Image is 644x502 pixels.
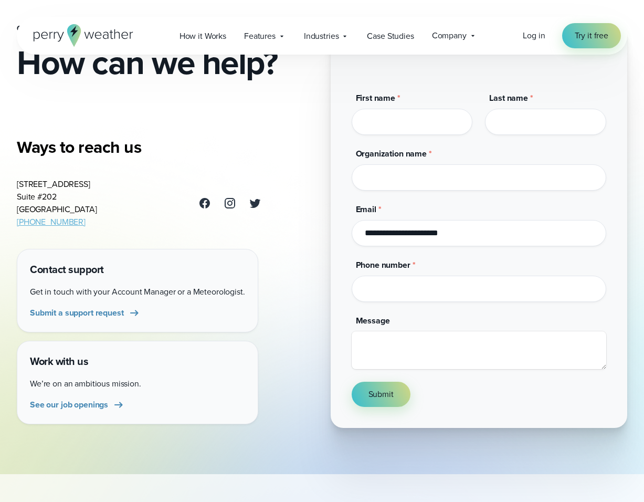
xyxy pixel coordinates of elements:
a: Submit a support request [30,307,141,319]
p: Get in touch with your Account Manager or a Meteorologist. [30,286,245,298]
span: Submit a support request [30,307,124,319]
span: Organization name [356,148,427,160]
h4: Contact support [30,262,245,277]
a: How it Works [171,25,235,47]
span: Company [432,29,467,42]
a: [PHONE_NUMBER] [17,216,86,228]
h4: Work with us [30,354,245,369]
span: Try it free [575,29,608,42]
span: Case Studies [367,30,414,43]
span: See our job openings [30,399,108,411]
span: Features [244,30,276,43]
address: [STREET_ADDRESS] Suite #202 [GEOGRAPHIC_DATA] [17,178,97,228]
a: Log in [523,29,545,42]
button: Submit [352,382,410,407]
span: Email [356,203,376,215]
span: Industries [304,30,339,43]
a: Try it free [562,23,621,48]
p: We’re on an ambitious mission. [30,378,245,390]
span: Last name [489,92,528,104]
span: How it Works [180,30,226,43]
span: Log in [523,29,545,41]
span: First name [356,92,396,104]
h2: How can we help? [17,46,314,79]
span: Submit [368,388,394,401]
a: Case Studies [358,25,423,47]
span: Phone number [356,259,410,271]
h3: Ways to reach us [17,137,261,158]
a: See our job openings [30,399,125,411]
span: Message [356,315,390,327]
